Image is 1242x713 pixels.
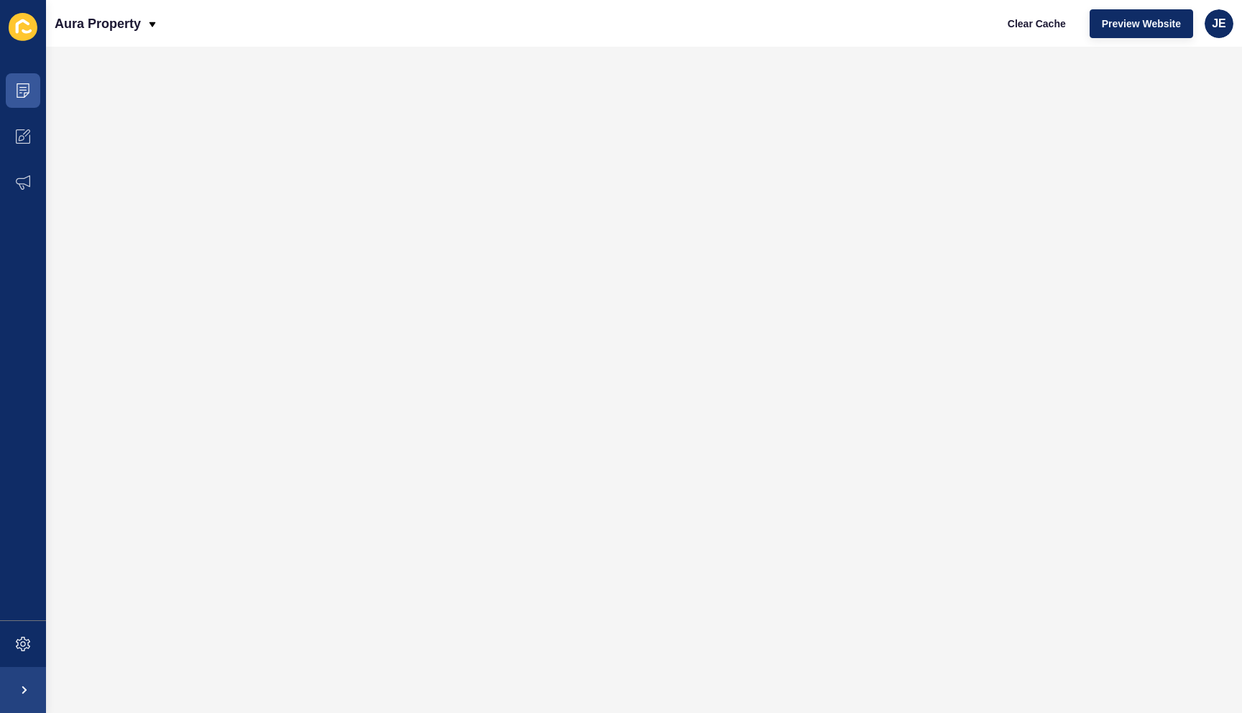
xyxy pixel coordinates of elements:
button: Clear Cache [995,9,1078,38]
p: Aura Property [55,6,141,42]
span: Preview Website [1102,17,1181,31]
span: JE [1212,17,1226,31]
span: Clear Cache [1008,17,1066,31]
button: Preview Website [1090,9,1193,38]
